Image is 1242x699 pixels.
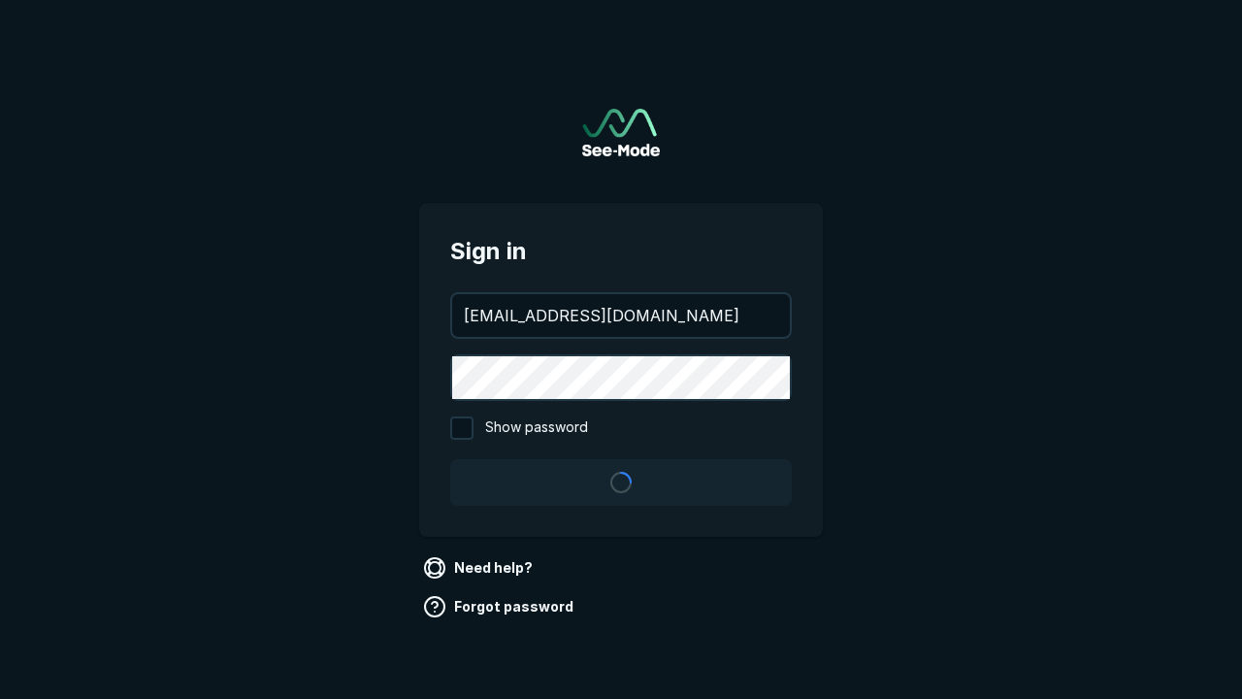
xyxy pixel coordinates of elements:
span: Show password [485,416,588,440]
a: Need help? [419,552,540,583]
span: Sign in [450,234,792,269]
a: Forgot password [419,591,581,622]
input: your@email.com [452,294,790,337]
img: See-Mode Logo [582,109,660,156]
a: Go to sign in [582,109,660,156]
